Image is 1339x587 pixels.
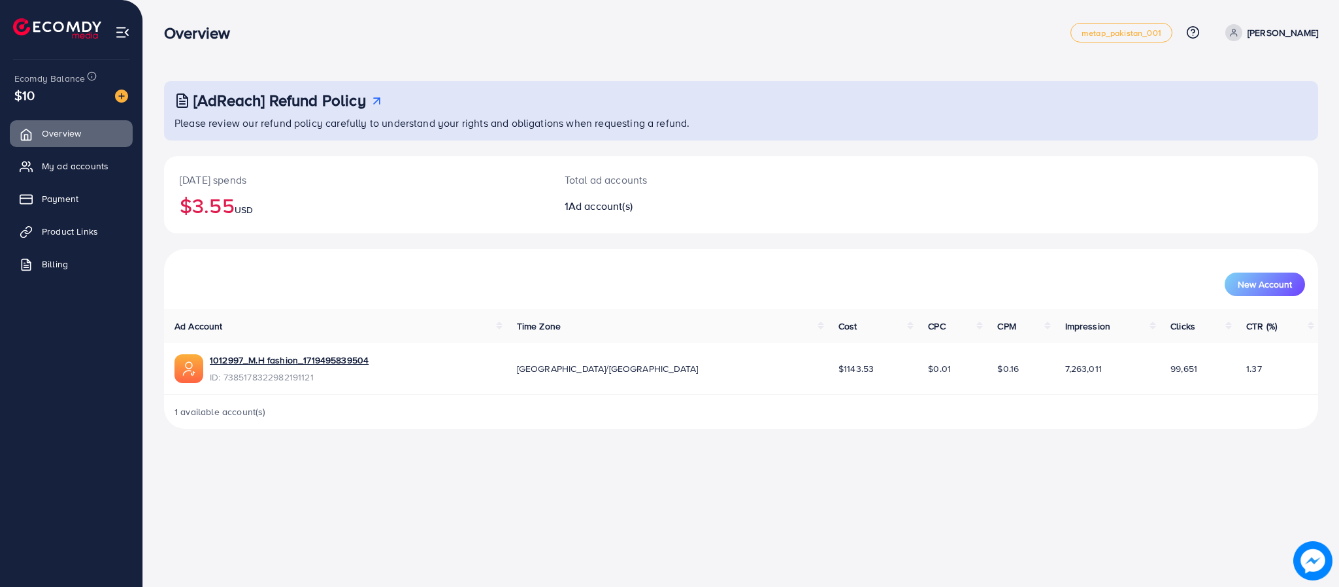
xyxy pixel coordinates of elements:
span: $10 [14,86,35,105]
a: My ad accounts [10,153,133,179]
span: 7,263,011 [1065,362,1102,375]
span: USD [235,203,253,216]
img: logo [13,18,101,39]
span: metap_pakistan_001 [1082,29,1161,37]
span: Ecomdy Balance [14,72,85,85]
span: Impression [1065,320,1111,333]
a: Payment [10,186,133,212]
img: image [115,90,128,103]
img: menu [115,25,130,40]
span: 1.37 [1246,362,1262,375]
span: $0.01 [928,362,951,375]
img: image [1293,541,1332,580]
span: Product Links [42,225,98,238]
a: 1012997_M.H fashion_1719495839504 [210,354,369,367]
span: Overview [42,127,81,140]
span: Payment [42,192,78,205]
a: [PERSON_NAME] [1220,24,1318,41]
h2: $3.55 [180,193,533,218]
span: CPC [928,320,945,333]
span: 1 available account(s) [174,405,266,418]
span: ID: 7385178322982191121 [210,371,369,384]
p: Please review our refund policy carefully to understand your rights and obligations when requesti... [174,115,1310,131]
a: metap_pakistan_001 [1070,23,1172,42]
h3: Overview [164,24,240,42]
span: New Account [1238,280,1292,289]
span: Cost [838,320,857,333]
p: [PERSON_NAME] [1248,25,1318,41]
p: Total ad accounts [565,172,822,188]
h3: [AdReach] Refund Policy [193,91,366,110]
span: 99,651 [1170,362,1197,375]
span: My ad accounts [42,159,108,173]
a: Billing [10,251,133,277]
h2: 1 [565,200,822,212]
img: ic-ads-acc.e4c84228.svg [174,354,203,383]
span: [GEOGRAPHIC_DATA]/[GEOGRAPHIC_DATA] [517,362,699,375]
a: Overview [10,120,133,146]
span: Ad account(s) [569,199,633,213]
span: $0.16 [997,362,1019,375]
span: Ad Account [174,320,223,333]
span: CTR (%) [1246,320,1277,333]
button: New Account [1225,273,1305,296]
span: CPM [997,320,1016,333]
span: Clicks [1170,320,1195,333]
a: Product Links [10,218,133,244]
span: Time Zone [517,320,561,333]
p: [DATE] spends [180,172,533,188]
span: $1143.53 [838,362,874,375]
span: Billing [42,258,68,271]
